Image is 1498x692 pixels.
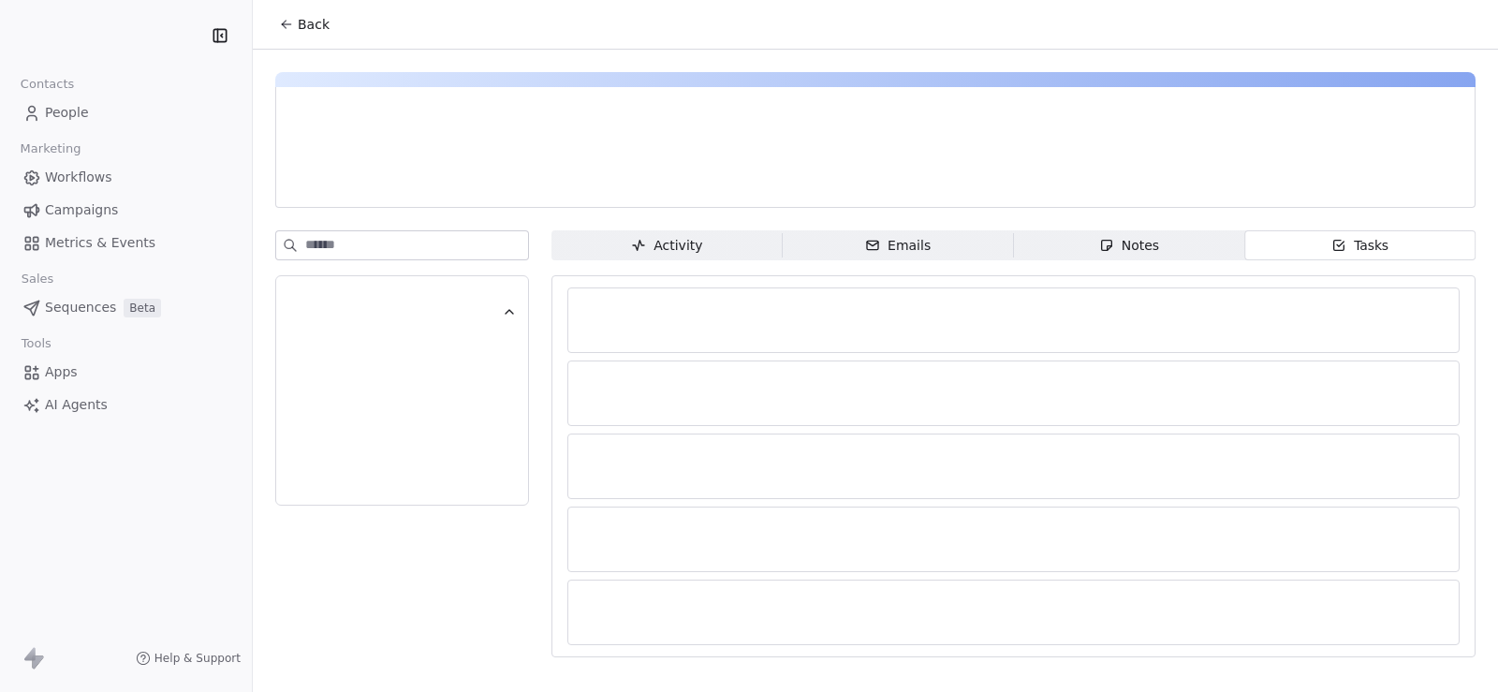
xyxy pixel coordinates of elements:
[45,103,89,123] span: People
[15,390,237,420] a: AI Agents
[12,70,82,98] span: Contacts
[124,299,161,317] span: Beta
[12,135,89,163] span: Marketing
[15,357,237,388] a: Apps
[15,97,237,128] a: People
[136,651,241,666] a: Help & Support
[45,362,78,382] span: Apps
[45,168,112,187] span: Workflows
[15,228,237,258] a: Metrics & Events
[45,298,116,317] span: Sequences
[154,651,241,666] span: Help & Support
[45,233,155,253] span: Metrics & Events
[298,15,330,34] span: Back
[15,162,237,193] a: Workflows
[13,330,59,358] span: Tools
[15,195,237,226] a: Campaigns
[13,265,62,293] span: Sales
[15,292,237,323] a: SequencesBeta
[45,200,118,220] span: Campaigns
[1099,236,1159,256] div: Notes
[45,395,108,415] span: AI Agents
[631,236,702,256] div: Activity
[865,236,931,256] div: Emails
[268,7,341,41] button: Back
